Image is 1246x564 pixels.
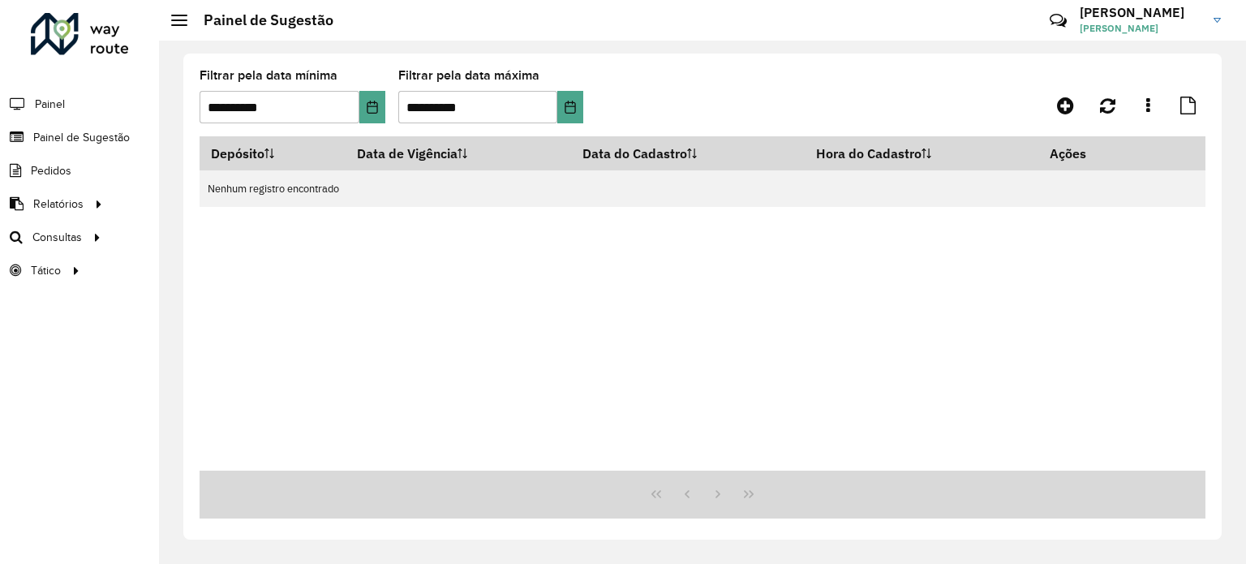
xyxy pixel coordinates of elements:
[187,11,333,29] h2: Painel de Sugestão
[359,91,385,123] button: Choose Date
[31,262,61,279] span: Tático
[346,136,572,170] th: Data de Vigência
[33,196,84,213] span: Relatórios
[805,136,1039,170] th: Hora do Cadastro
[31,162,71,179] span: Pedidos
[1039,136,1136,170] th: Ações
[1041,3,1076,38] a: Contato Rápido
[200,136,346,170] th: Depósito
[33,129,130,146] span: Painel de Sugestão
[572,136,805,170] th: Data do Cadastro
[35,96,65,113] span: Painel
[32,229,82,246] span: Consultas
[398,66,539,85] label: Filtrar pela data máxima
[557,91,583,123] button: Choose Date
[1080,5,1201,20] h3: [PERSON_NAME]
[200,66,337,85] label: Filtrar pela data mínima
[1080,21,1201,36] span: [PERSON_NAME]
[200,170,1205,207] td: Nenhum registro encontrado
